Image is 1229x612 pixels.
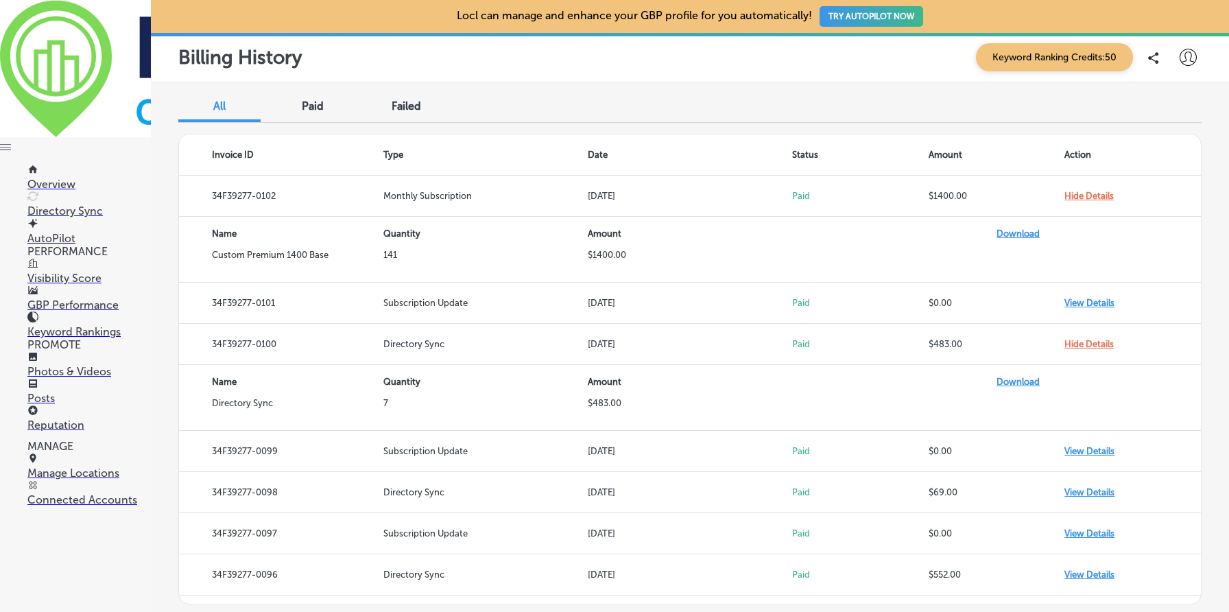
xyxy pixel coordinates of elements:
[179,250,383,283] td: Custom Premium 1400 Base
[1064,554,1201,596] td: View Details
[588,431,792,472] td: [DATE]
[27,245,151,258] p: PERFORMANCE
[179,365,383,398] th: Name
[27,352,151,378] a: Photos & Videos
[179,513,383,554] td: 34F39277-0097
[383,513,588,554] td: Subscription Update
[27,392,151,405] p: Posts
[383,283,588,324] td: Subscription Update
[27,312,151,338] a: Keyword Rankings
[929,513,1065,554] td: $0.00
[179,283,383,324] td: 34F39277-0101
[27,232,151,245] p: AutoPilot
[1064,134,1201,176] th: Action
[27,298,151,311] p: GBP Performance
[929,134,1065,176] th: Amount
[383,134,588,176] th: Type
[588,365,792,398] th: Amount
[179,431,383,472] td: 34F39277-0099
[976,43,1133,71] span: Keyword Ranking Credits: 50
[588,324,792,365] td: [DATE]
[792,176,929,217] td: Paid
[929,283,1065,324] td: $0.00
[27,379,151,405] a: Posts
[588,217,792,250] th: Amount
[27,204,151,217] p: Directory Sync
[383,176,588,217] td: Monthly Subscription
[179,176,383,217] td: 34F39277-0102
[383,554,588,596] td: Directory Sync
[27,419,151,432] p: Reputation
[27,178,151,191] p: Overview
[27,219,151,245] a: AutoPilot
[588,554,792,596] td: [DATE]
[179,217,383,250] th: Name
[588,398,792,431] td: $483.00
[929,431,1065,472] td: $0.00
[1064,513,1201,554] td: View Details
[383,398,588,431] td: 7
[929,176,1065,217] td: $1400.00
[179,398,383,431] td: Directory Sync
[792,513,929,554] td: Paid
[27,467,151,480] p: Manage Locations
[27,338,151,351] p: PROMOTE
[179,324,383,365] td: 34F39277-0100
[27,405,151,432] a: Reputation
[213,99,226,113] span: All
[588,513,792,554] td: [DATE]
[179,134,383,176] th: Invoice ID
[929,554,1065,596] td: $552.00
[997,377,1040,387] a: Download
[383,472,588,513] td: Directory Sync
[1064,176,1201,217] td: Hide Details
[27,165,151,191] a: Overview
[302,99,324,113] span: Paid
[27,325,151,338] p: Keyword Rankings
[1064,283,1201,324] td: View Details
[27,493,151,506] p: Connected Accounts
[383,250,588,283] td: 141
[27,191,151,217] a: Directory Sync
[929,472,1065,513] td: $69.00
[588,134,792,176] th: Date
[178,46,302,69] p: Billing History
[179,554,383,596] td: 34F39277-0096
[792,283,929,324] td: Paid
[1064,324,1201,365] td: Hide Details
[392,99,421,113] span: Failed
[383,324,588,365] td: Directory Sync
[27,259,151,285] a: Visibility Score
[27,365,151,378] p: Photos & Videos
[997,228,1040,239] a: Download
[792,472,929,513] td: Paid
[588,472,792,513] td: [DATE]
[27,285,151,311] a: GBP Performance
[27,272,151,285] p: Visibility Score
[792,554,929,596] td: Paid
[792,134,929,176] th: Status
[1064,431,1201,472] td: View Details
[383,365,588,398] th: Quantity
[792,324,929,365] td: Paid
[792,431,929,472] td: Paid
[27,480,151,506] a: Connected Accounts
[820,6,923,27] button: TRY AUTOPILOT NOW
[383,431,588,472] td: Subscription Update
[179,472,383,513] td: 34F39277-0098
[27,440,151,453] p: MANAGE
[929,324,1065,365] td: $483.00
[383,217,588,250] th: Quantity
[588,283,792,324] td: [DATE]
[1064,472,1201,513] td: View Details
[588,176,792,217] td: [DATE]
[588,250,792,283] td: $1400.00
[27,454,151,480] a: Manage Locations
